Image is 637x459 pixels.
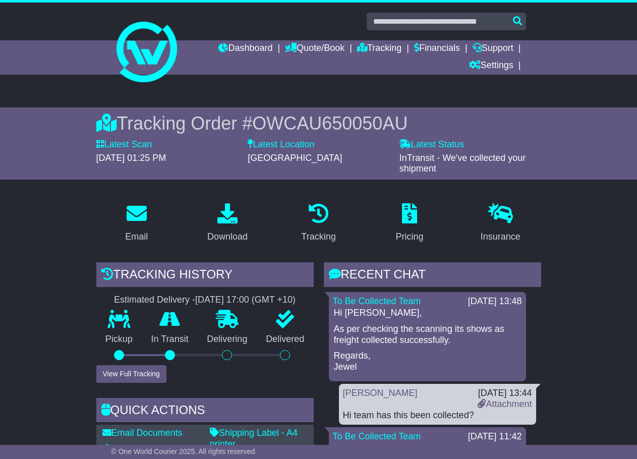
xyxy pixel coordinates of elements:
[295,200,342,247] a: Tracking
[248,153,342,163] span: [GEOGRAPHIC_DATA]
[334,324,521,346] p: As per checking the scanning its shows as freight collected successfully.
[96,295,314,306] div: Estimated Delivery -
[119,200,154,247] a: Email
[399,153,526,174] span: InTransit - We've collected your shipment
[478,399,532,409] a: Attachment
[210,428,298,449] a: Shipping Label - A4 printer
[195,295,296,306] div: [DATE] 17:00 (GMT +10)
[96,334,142,345] p: Pickup
[111,447,257,455] span: © One World Courier 2025. All rights reserved.
[96,112,541,134] div: Tracking Order #
[478,388,532,399] div: [DATE] 13:44
[343,388,418,398] a: [PERSON_NAME]
[96,139,152,150] label: Latest Scan
[252,113,408,134] span: OWCAU650050AU
[474,200,527,247] a: Insurance
[102,428,183,438] a: Email Documents
[334,308,521,319] p: Hi [PERSON_NAME],
[333,296,421,306] a: To Be Collected Team
[481,230,520,244] div: Insurance
[343,410,532,421] div: Hi team has this been collected?
[399,139,464,150] label: Latest Status
[96,365,166,383] button: View Full Tracking
[414,40,460,58] a: Financials
[285,40,344,58] a: Quote/Book
[395,230,423,244] div: Pricing
[96,398,314,425] div: Quick Actions
[248,139,314,150] label: Latest Location
[389,200,430,247] a: Pricing
[468,296,522,307] div: [DATE] 13:48
[324,262,541,290] div: RECENT CHAT
[125,230,148,244] div: Email
[96,153,166,163] span: [DATE] 01:25 PM
[334,443,521,454] p: Hi [PERSON_NAME],
[96,262,314,290] div: Tracking history
[257,334,314,345] p: Delivered
[201,200,254,247] a: Download
[198,334,257,345] p: Delivering
[333,431,421,441] a: To Be Collected Team
[473,40,513,58] a: Support
[218,40,272,58] a: Dashboard
[207,230,248,244] div: Download
[357,40,401,58] a: Tracking
[142,334,198,345] p: In Transit
[469,58,513,75] a: Settings
[334,351,521,372] p: Regards, Jewel
[468,431,522,442] div: [DATE] 11:42
[301,230,335,244] div: Tracking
